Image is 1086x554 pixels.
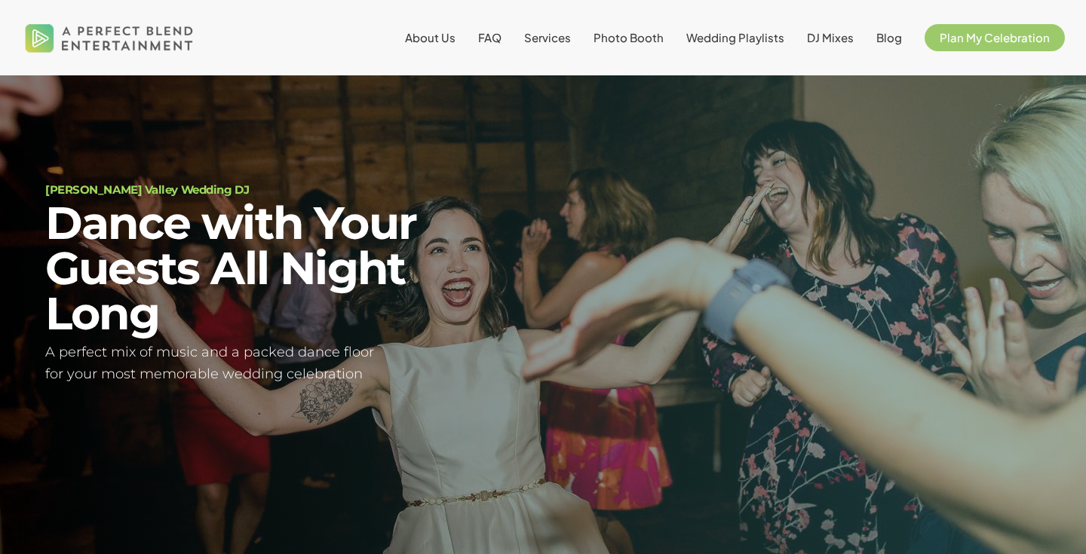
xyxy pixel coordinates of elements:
[594,32,664,44] a: Photo Booth
[925,32,1065,44] a: Plan My Celebration
[686,30,784,44] span: Wedding Playlists
[45,184,524,195] h1: [PERSON_NAME] Valley Wedding DJ
[405,32,456,44] a: About Us
[940,30,1050,44] span: Plan My Celebration
[807,32,854,44] a: DJ Mixes
[45,341,524,385] h5: A perfect mix of music and a packed dance floor for your most memorable wedding celebration
[807,30,854,44] span: DJ Mixes
[478,30,502,44] span: FAQ
[524,30,571,44] span: Services
[524,32,571,44] a: Services
[686,32,784,44] a: Wedding Playlists
[876,30,902,44] span: Blog
[405,30,456,44] span: About Us
[876,32,902,44] a: Blog
[21,11,198,65] img: A Perfect Blend Entertainment
[478,32,502,44] a: FAQ
[45,200,524,336] h2: Dance with Your Guests All Night Long
[594,30,664,44] span: Photo Booth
